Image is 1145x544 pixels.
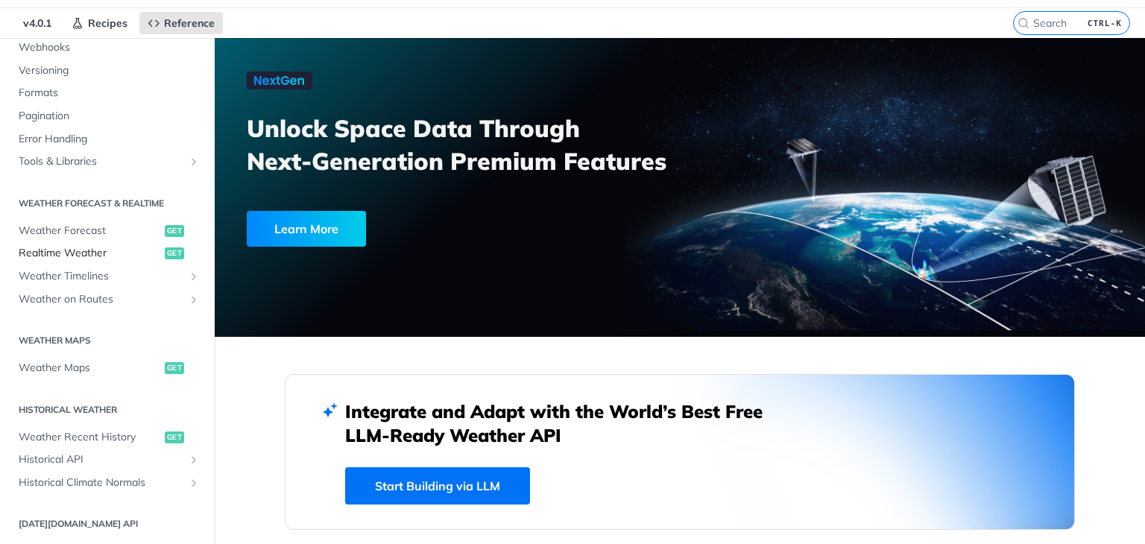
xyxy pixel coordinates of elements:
span: Error Handling [19,132,200,147]
a: Error Handling [11,128,204,151]
a: Reference [139,12,223,34]
a: Learn More [247,211,606,247]
h2: Historical Weather [11,403,204,417]
span: Realtime Weather [19,246,161,261]
span: Versioning [19,63,200,78]
span: Historical API [19,452,184,467]
span: Weather Forecast [19,224,161,238]
a: Start Building via LLM [345,467,530,505]
a: Versioning [11,60,204,82]
span: Webhooks [19,40,200,55]
a: Weather TimelinesShow subpages for Weather Timelines [11,265,204,288]
span: Reference [164,16,215,30]
button: Show subpages for Weather on Routes [188,294,200,306]
h3: Unlock Space Data Through Next-Generation Premium Features [247,112,696,177]
span: Historical Climate Normals [19,475,184,490]
a: Recipes [63,12,136,34]
a: Weather Recent Historyget [11,426,204,449]
h2: Weather Forecast & realtime [11,197,204,210]
span: Weather on Routes [19,292,184,307]
a: Formats [11,82,204,104]
a: Tools & LibrariesShow subpages for Tools & Libraries [11,151,204,173]
span: Recipes [88,16,127,30]
span: Weather Timelines [19,269,184,284]
span: get [165,431,184,443]
span: get [165,247,184,259]
span: Weather Recent History [19,430,161,445]
span: Formats [19,86,200,101]
span: Weather Maps [19,361,161,376]
a: Historical APIShow subpages for Historical API [11,449,204,471]
a: Webhooks [11,37,204,59]
span: Pagination [19,109,200,124]
a: Weather Mapsget [11,357,204,379]
span: Tools & Libraries [19,154,184,169]
a: Pagination [11,105,204,127]
button: Show subpages for Historical Climate Normals [188,477,200,489]
img: NextGen [247,72,312,89]
div: Learn More [247,211,366,247]
h2: Weather Maps [11,334,204,347]
a: Realtime Weatherget [11,242,204,265]
kbd: CTRL-K [1084,16,1126,31]
svg: Search [1018,17,1029,29]
a: Weather Forecastget [11,220,204,242]
a: Historical Climate NormalsShow subpages for Historical Climate Normals [11,472,204,494]
button: Show subpages for Weather Timelines [188,271,200,282]
button: Show subpages for Historical API [188,454,200,466]
a: Weather on RoutesShow subpages for Weather on Routes [11,288,204,311]
button: Show subpages for Tools & Libraries [188,156,200,168]
span: v4.0.1 [15,12,60,34]
span: get [165,362,184,374]
h2: [DATE][DOMAIN_NAME] API [11,517,204,531]
span: get [165,225,184,237]
h2: Integrate and Adapt with the World’s Best Free LLM-Ready Weather API [345,399,785,447]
